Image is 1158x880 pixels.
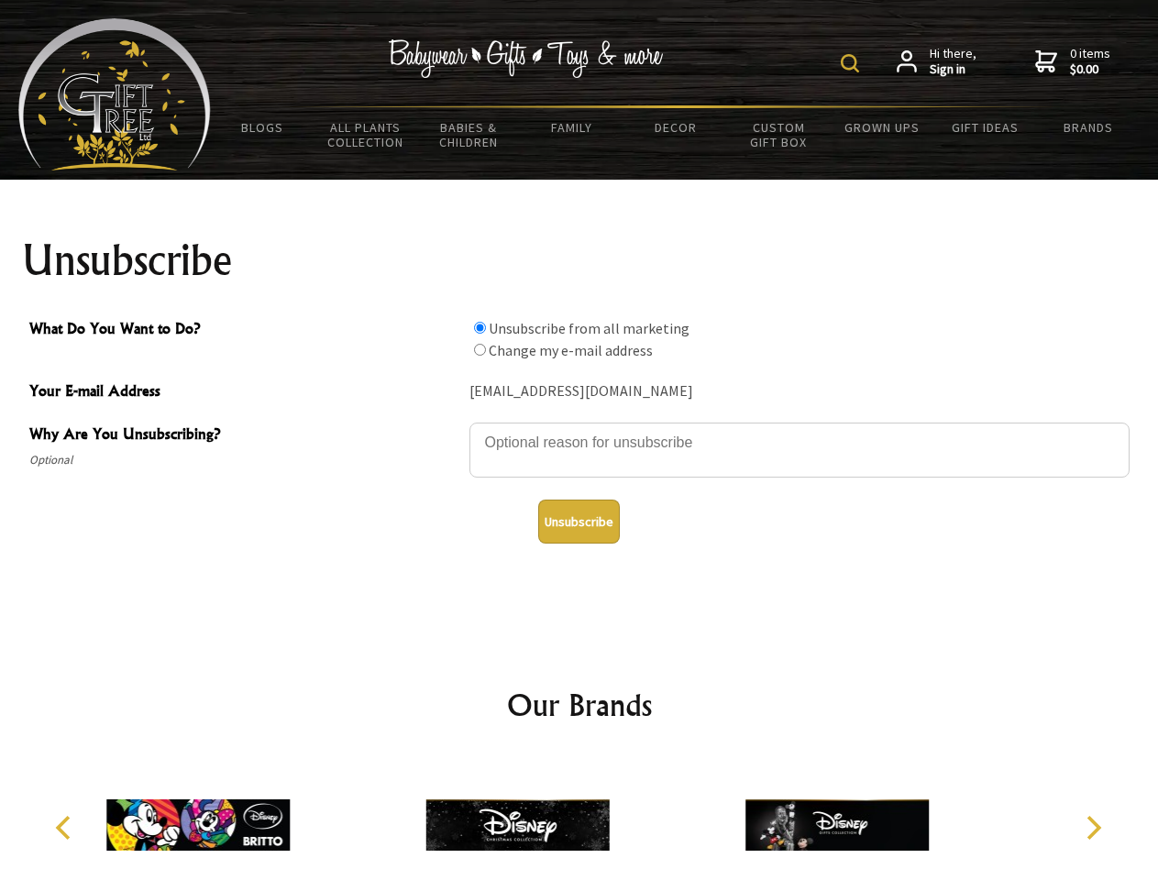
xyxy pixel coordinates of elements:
[474,322,486,334] input: What Do You Want to Do?
[22,238,1137,282] h1: Unsubscribe
[389,39,664,78] img: Babywear - Gifts - Toys & more
[1037,108,1141,147] a: Brands
[897,46,976,78] a: Hi there,Sign in
[1070,45,1110,78] span: 0 items
[538,500,620,544] button: Unsubscribe
[841,54,859,72] img: product search
[469,378,1130,406] div: [EMAIL_ADDRESS][DOMAIN_NAME]
[521,108,624,147] a: Family
[18,18,211,170] img: Babyware - Gifts - Toys and more...
[29,317,460,344] span: What Do You Want to Do?
[1070,61,1110,78] strong: $0.00
[489,341,653,359] label: Change my e-mail address
[930,46,976,78] span: Hi there,
[1035,46,1110,78] a: 0 items$0.00
[29,449,460,471] span: Optional
[29,423,460,449] span: Why Are You Unsubscribing?
[29,379,460,406] span: Your E-mail Address
[830,108,933,147] a: Grown Ups
[417,108,521,161] a: Babies & Children
[314,108,418,161] a: All Plants Collection
[469,423,1130,478] textarea: Why Are You Unsubscribing?
[727,108,831,161] a: Custom Gift Box
[930,61,976,78] strong: Sign in
[489,319,689,337] label: Unsubscribe from all marketing
[933,108,1037,147] a: Gift Ideas
[1073,808,1113,848] button: Next
[474,344,486,356] input: What Do You Want to Do?
[211,108,314,147] a: BLOGS
[46,808,86,848] button: Previous
[37,683,1122,727] h2: Our Brands
[623,108,727,147] a: Decor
